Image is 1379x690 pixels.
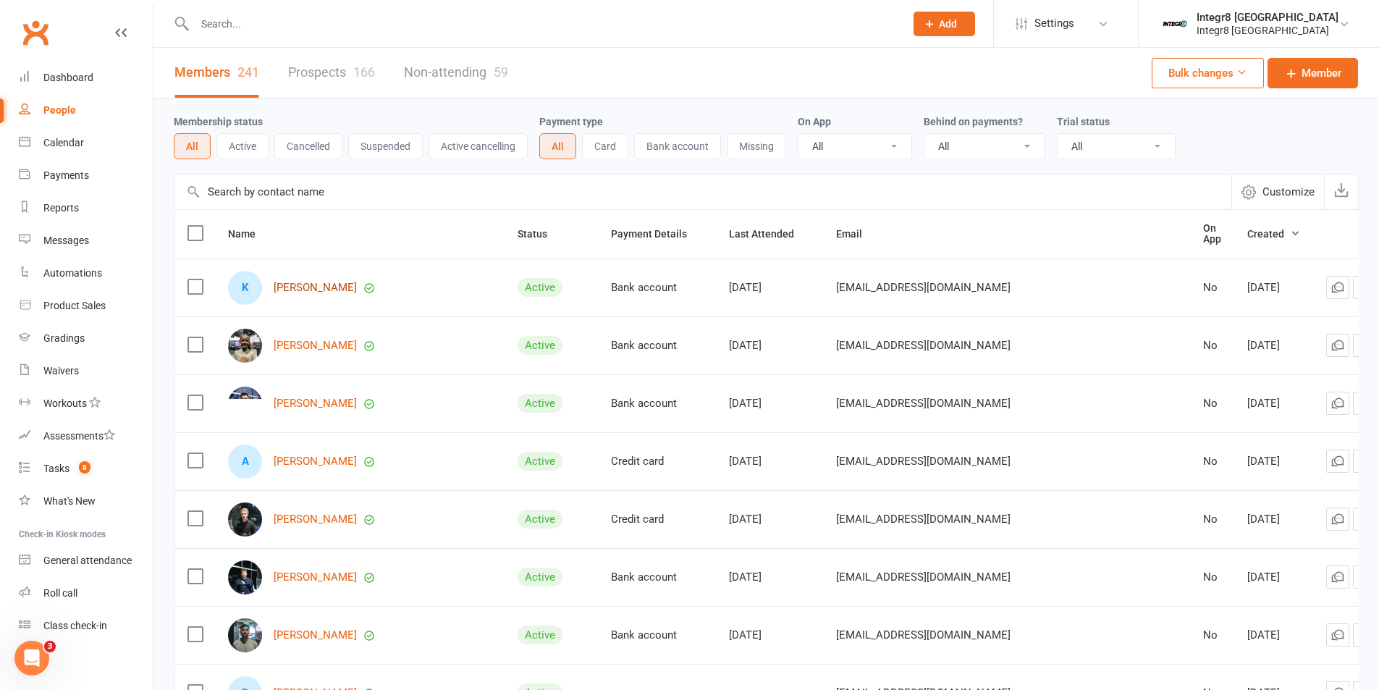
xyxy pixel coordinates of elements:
[518,568,562,586] div: Active
[729,513,810,526] div: [DATE]
[1197,11,1338,24] div: Integr8 [GEOGRAPHIC_DATA]
[429,133,528,159] button: Active cancelling
[611,225,703,243] button: Payment Details
[43,430,115,442] div: Assessments
[43,587,77,599] div: Roll call
[43,397,87,409] div: Workouts
[1247,225,1300,243] button: Created
[43,300,106,311] div: Product Sales
[729,571,810,584] div: [DATE]
[1203,571,1221,584] div: No
[19,224,153,257] a: Messages
[43,235,89,246] div: Messages
[19,355,153,387] a: Waivers
[518,394,562,413] div: Active
[19,387,153,420] a: Workouts
[274,282,357,294] a: [PERSON_NAME]
[611,455,703,468] div: Credit card
[611,571,703,584] div: Bank account
[174,174,1231,209] input: Search by contact name
[43,463,69,474] div: Tasks
[228,228,271,240] span: Name
[19,257,153,290] a: Automations
[518,626,562,644] div: Active
[836,505,1011,533] span: [EMAIL_ADDRESS][DOMAIN_NAME]
[14,641,49,676] iframe: Intercom live chat
[1247,228,1300,240] span: Created
[174,116,263,127] label: Membership status
[19,610,153,642] a: Class kiosk mode
[274,571,357,584] a: [PERSON_NAME]
[939,18,957,30] span: Add
[353,64,375,80] div: 166
[582,133,628,159] button: Card
[79,461,90,474] span: 8
[43,620,107,631] div: Class check-in
[729,629,810,641] div: [DATE]
[1231,174,1324,209] button: Customize
[43,267,102,279] div: Automations
[1247,455,1300,468] div: [DATE]
[288,48,375,98] a: Prospects166
[43,365,79,376] div: Waivers
[19,420,153,453] a: Assessments
[1203,629,1221,641] div: No
[174,133,211,159] button: All
[216,133,269,159] button: Active
[19,544,153,577] a: General attendance kiosk mode
[43,202,79,214] div: Reports
[611,513,703,526] div: Credit card
[19,577,153,610] a: Roll call
[1247,397,1300,410] div: [DATE]
[1197,24,1338,37] div: Integr8 [GEOGRAPHIC_DATA]
[914,12,975,36] button: Add
[727,133,786,159] button: Missing
[19,322,153,355] a: Gradings
[611,397,703,410] div: Bank account
[174,48,259,98] a: Members241
[1247,340,1300,352] div: [DATE]
[1247,282,1300,294] div: [DATE]
[836,621,1011,649] span: [EMAIL_ADDRESS][DOMAIN_NAME]
[43,555,132,566] div: General attendance
[1057,116,1110,127] label: Trial status
[1203,397,1221,410] div: No
[348,133,423,159] button: Suspended
[19,485,153,518] a: What's New
[274,455,357,468] a: [PERSON_NAME]
[1203,282,1221,294] div: No
[836,274,1011,301] span: [EMAIL_ADDRESS][DOMAIN_NAME]
[228,271,262,305] div: Kai
[1152,58,1264,88] button: Bulk changes
[228,225,271,243] button: Name
[43,104,76,116] div: People
[729,228,810,240] span: Last Attended
[228,618,262,652] img: Bill
[1203,513,1221,526] div: No
[729,282,810,294] div: [DATE]
[518,510,562,529] div: Active
[494,64,508,80] div: 59
[1034,7,1074,40] span: Settings
[1302,64,1341,82] span: Member
[228,445,262,479] div: Ayden
[43,137,84,148] div: Calendar
[274,629,357,641] a: [PERSON_NAME]
[237,64,259,80] div: 241
[611,228,703,240] span: Payment Details
[228,329,262,363] img: Arlo
[43,495,96,507] div: What's New
[1262,183,1315,201] span: Customize
[729,455,810,468] div: [DATE]
[190,14,895,34] input: Search...
[836,225,878,243] button: Email
[836,390,1011,417] span: [EMAIL_ADDRESS][DOMAIN_NAME]
[274,397,357,410] a: [PERSON_NAME]
[729,340,810,352] div: [DATE]
[1160,9,1189,38] img: thumb_image1744271085.png
[1247,629,1300,641] div: [DATE]
[611,282,703,294] div: Bank account
[518,452,562,471] div: Active
[518,278,562,297] div: Active
[611,629,703,641] div: Bank account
